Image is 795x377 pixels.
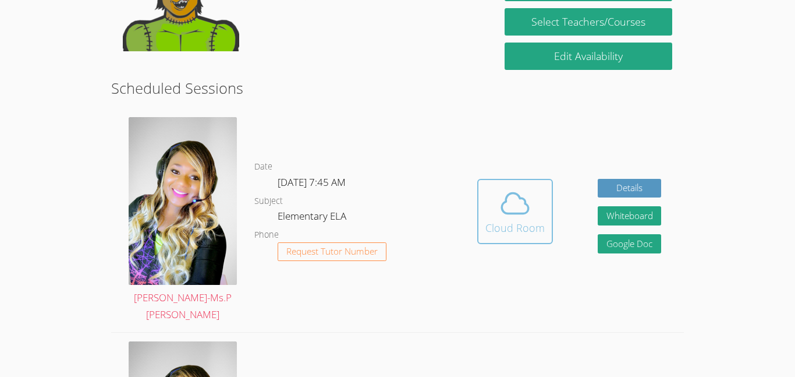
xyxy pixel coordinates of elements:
[278,208,349,228] dd: Elementary ELA
[254,194,283,209] dt: Subject
[505,43,672,70] a: Edit Availability
[505,8,672,36] a: Select Teachers/Courses
[278,175,346,189] span: [DATE] 7:45 AM
[286,247,378,256] span: Request Tutor Number
[598,206,662,226] button: Whiteboard
[129,117,237,323] a: [PERSON_NAME]-Ms.P [PERSON_NAME]
[278,242,386,262] button: Request Tutor Number
[254,228,279,242] dt: Phone
[129,117,237,284] img: avatar.png
[477,179,553,244] button: Cloud Room
[485,220,545,236] div: Cloud Room
[254,160,272,174] dt: Date
[598,234,662,253] a: Google Doc
[111,77,684,99] h2: Scheduled Sessions
[598,179,662,198] a: Details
